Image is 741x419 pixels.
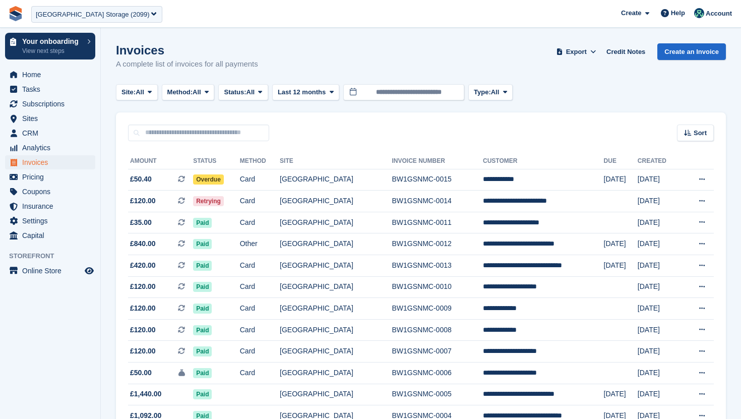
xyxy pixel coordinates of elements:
[22,126,83,140] span: CRM
[5,155,95,169] a: menu
[193,389,212,399] span: Paid
[392,153,483,169] th: Invoice Number
[130,389,161,399] span: £1,440.00
[280,298,392,320] td: [GEOGRAPHIC_DATA]
[5,82,95,96] a: menu
[694,128,707,138] span: Sort
[554,43,598,60] button: Export
[491,87,500,97] span: All
[604,233,638,255] td: [DATE]
[671,8,685,18] span: Help
[116,43,258,57] h1: Invoices
[193,196,224,206] span: Retrying
[22,38,82,45] p: Your onboarding
[638,363,682,384] td: [DATE]
[224,87,246,97] span: Status:
[638,319,682,341] td: [DATE]
[240,191,280,212] td: Card
[638,298,682,320] td: [DATE]
[5,185,95,199] a: menu
[638,384,682,405] td: [DATE]
[22,199,83,213] span: Insurance
[392,363,483,384] td: BW1GSNMC-0006
[280,255,392,277] td: [GEOGRAPHIC_DATA]
[22,82,83,96] span: Tasks
[193,261,212,271] span: Paid
[193,304,212,314] span: Paid
[5,141,95,155] a: menu
[136,87,144,97] span: All
[5,170,95,184] a: menu
[193,282,212,292] span: Paid
[130,174,152,185] span: £50.40
[278,87,326,97] span: Last 12 months
[22,228,83,243] span: Capital
[22,170,83,184] span: Pricing
[246,87,255,97] span: All
[392,212,483,233] td: BW1GSNMC-0011
[280,363,392,384] td: [GEOGRAPHIC_DATA]
[130,238,156,249] span: £840.00
[638,169,682,191] td: [DATE]
[240,341,280,363] td: Card
[694,8,704,18] img: Jennifer Ofodile
[130,217,152,228] span: £35.00
[9,251,100,261] span: Storefront
[483,153,604,169] th: Customer
[604,169,638,191] td: [DATE]
[22,97,83,111] span: Subscriptions
[83,265,95,277] a: Preview store
[392,341,483,363] td: BW1GSNMC-0007
[8,6,23,21] img: stora-icon-8386f47178a22dfd0bd8f6a31ec36ba5ce8667c1dd55bd0f319d3a0aa187defe.svg
[130,260,156,271] span: £420.00
[280,191,392,212] td: [GEOGRAPHIC_DATA]
[193,153,240,169] th: Status
[5,126,95,140] a: menu
[5,199,95,213] a: menu
[638,212,682,233] td: [DATE]
[638,276,682,298] td: [DATE]
[392,319,483,341] td: BW1GSNMC-0008
[218,84,268,101] button: Status: All
[240,363,280,384] td: Card
[130,281,156,292] span: £120.00
[5,33,95,59] a: Your onboarding View next steps
[130,196,156,206] span: £120.00
[392,255,483,277] td: BW1GSNMC-0013
[240,298,280,320] td: Card
[604,255,638,277] td: [DATE]
[474,87,491,97] span: Type:
[5,97,95,111] a: menu
[468,84,513,101] button: Type: All
[36,10,150,20] div: [GEOGRAPHIC_DATA] Storage (2099)
[130,368,152,378] span: £50.00
[638,153,682,169] th: Created
[280,153,392,169] th: Site
[602,43,649,60] a: Credit Notes
[621,8,641,18] span: Create
[280,233,392,255] td: [GEOGRAPHIC_DATA]
[638,233,682,255] td: [DATE]
[240,276,280,298] td: Card
[280,341,392,363] td: [GEOGRAPHIC_DATA]
[392,384,483,405] td: BW1GSNMC-0005
[392,233,483,255] td: BW1GSNMC-0012
[22,111,83,126] span: Sites
[392,276,483,298] td: BW1GSNMC-0010
[272,84,339,101] button: Last 12 months
[280,276,392,298] td: [GEOGRAPHIC_DATA]
[193,174,224,185] span: Overdue
[22,68,83,82] span: Home
[22,185,83,199] span: Coupons
[193,325,212,335] span: Paid
[392,169,483,191] td: BW1GSNMC-0015
[116,84,158,101] button: Site: All
[280,212,392,233] td: [GEOGRAPHIC_DATA]
[392,191,483,212] td: BW1GSNMC-0014
[566,47,587,57] span: Export
[121,87,136,97] span: Site:
[638,255,682,277] td: [DATE]
[240,319,280,341] td: Card
[22,214,83,228] span: Settings
[193,368,212,378] span: Paid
